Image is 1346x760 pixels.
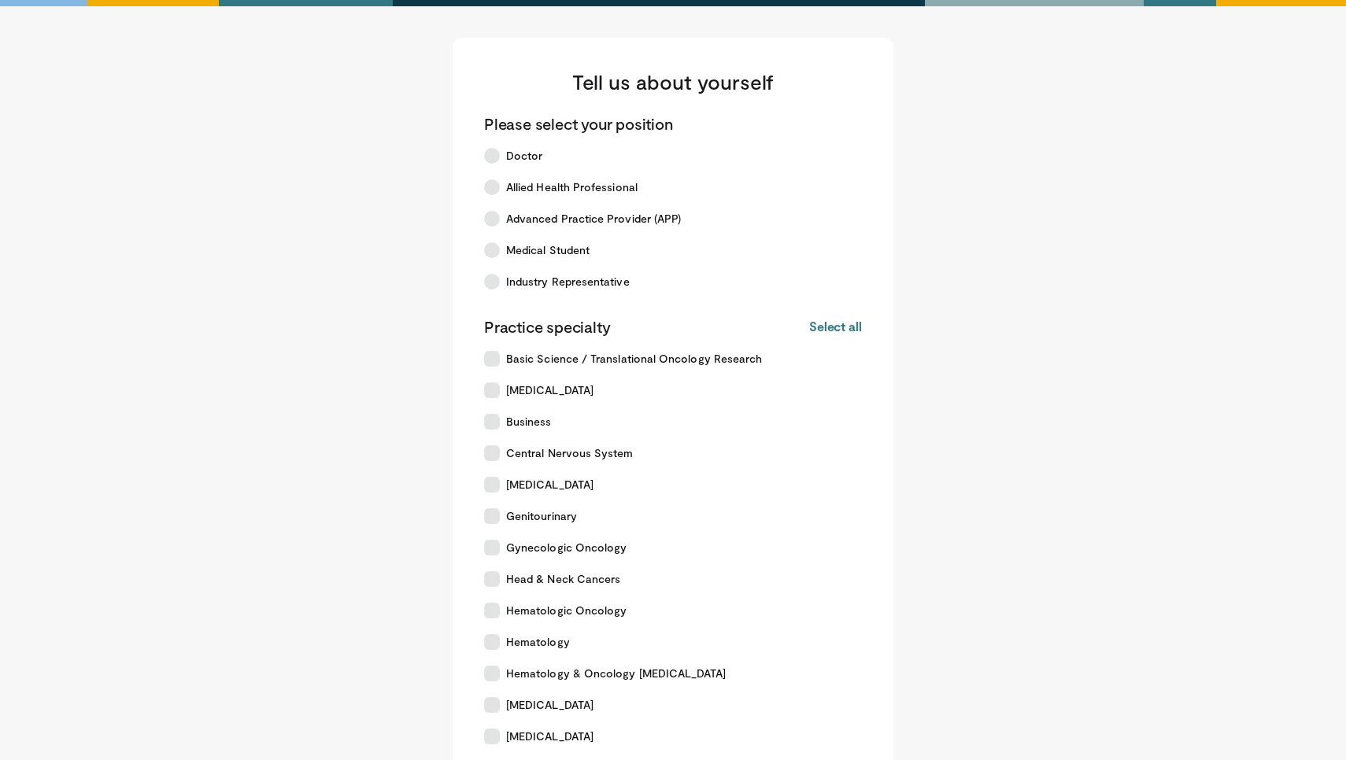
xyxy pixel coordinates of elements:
span: Head & Neck Cancers [506,571,620,587]
span: Business [506,414,552,430]
h3: Tell us about yourself [484,69,862,94]
span: Industry Representative [506,274,630,290]
span: Doctor [506,148,542,164]
span: [MEDICAL_DATA] [506,729,593,744]
span: Hematology & Oncology [MEDICAL_DATA] [506,666,727,681]
span: [MEDICAL_DATA] [506,477,593,493]
span: [MEDICAL_DATA] [506,697,593,713]
span: Gynecologic Oncology [506,540,627,555]
span: [MEDICAL_DATA] [506,382,593,398]
span: Central Nervous System [506,445,634,461]
span: Hematology [506,634,570,650]
span: Hematologic Oncology [506,603,627,618]
p: Please select your position [484,113,673,134]
span: Advanced Practice Provider (APP) [506,211,681,227]
span: Medical Student [506,242,590,258]
span: Allied Health Professional [506,179,638,195]
button: Select all [809,318,862,335]
p: Practice specialty [484,316,610,337]
span: Genitourinary [506,508,577,524]
span: Basic Science / Translational Oncology Research [506,351,762,367]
